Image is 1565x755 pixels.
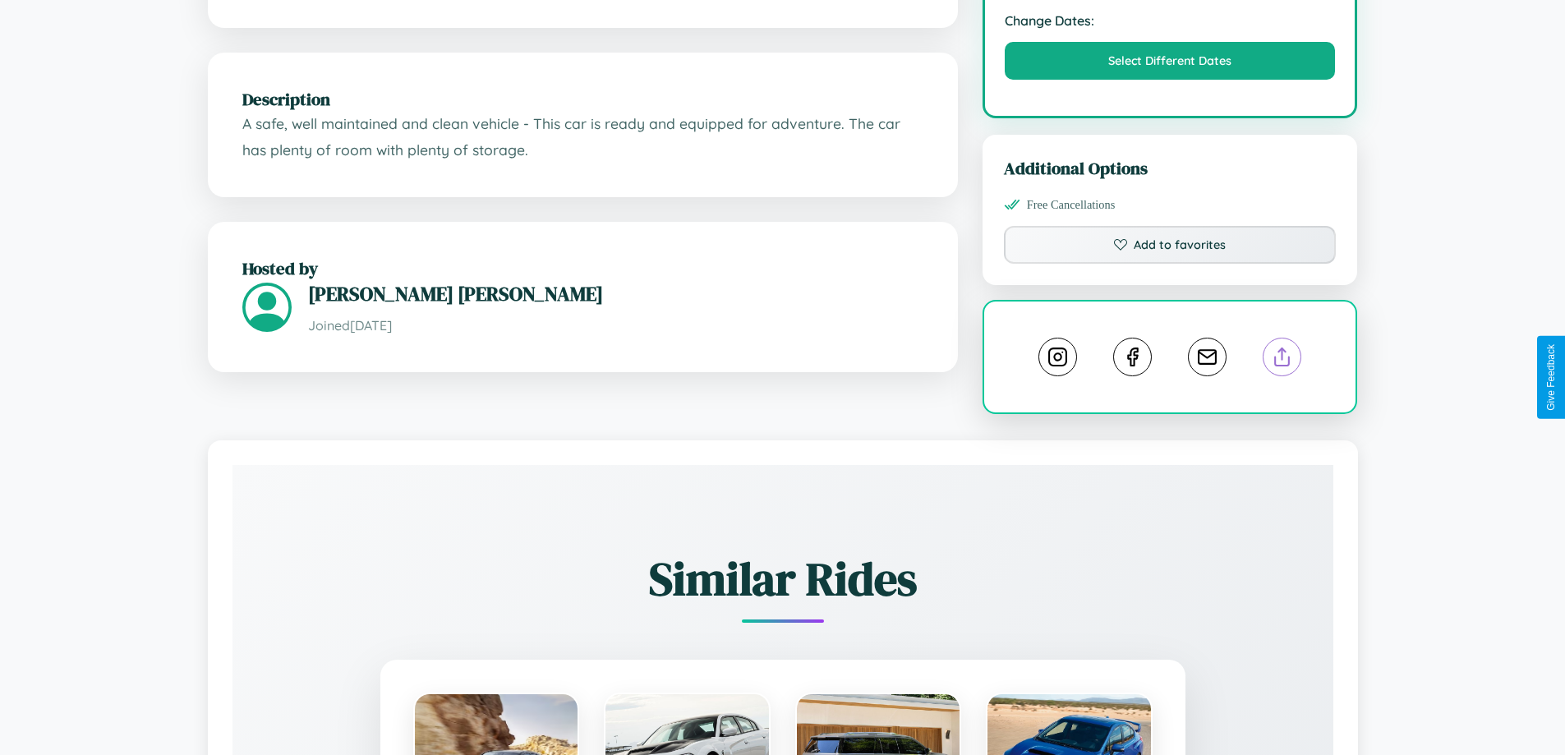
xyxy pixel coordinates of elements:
[308,280,923,307] h3: [PERSON_NAME] [PERSON_NAME]
[1545,344,1557,411] div: Give Feedback
[1004,156,1337,180] h3: Additional Options
[242,87,923,111] h2: Description
[1027,198,1116,212] span: Free Cancellations
[242,111,923,163] p: A safe, well maintained and clean vehicle - This car is ready and equipped for adventure. The car...
[1004,226,1337,264] button: Add to favorites
[308,314,923,338] p: Joined [DATE]
[290,547,1276,610] h2: Similar Rides
[1005,12,1336,29] strong: Change Dates:
[1005,42,1336,80] button: Select Different Dates
[242,256,923,280] h2: Hosted by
